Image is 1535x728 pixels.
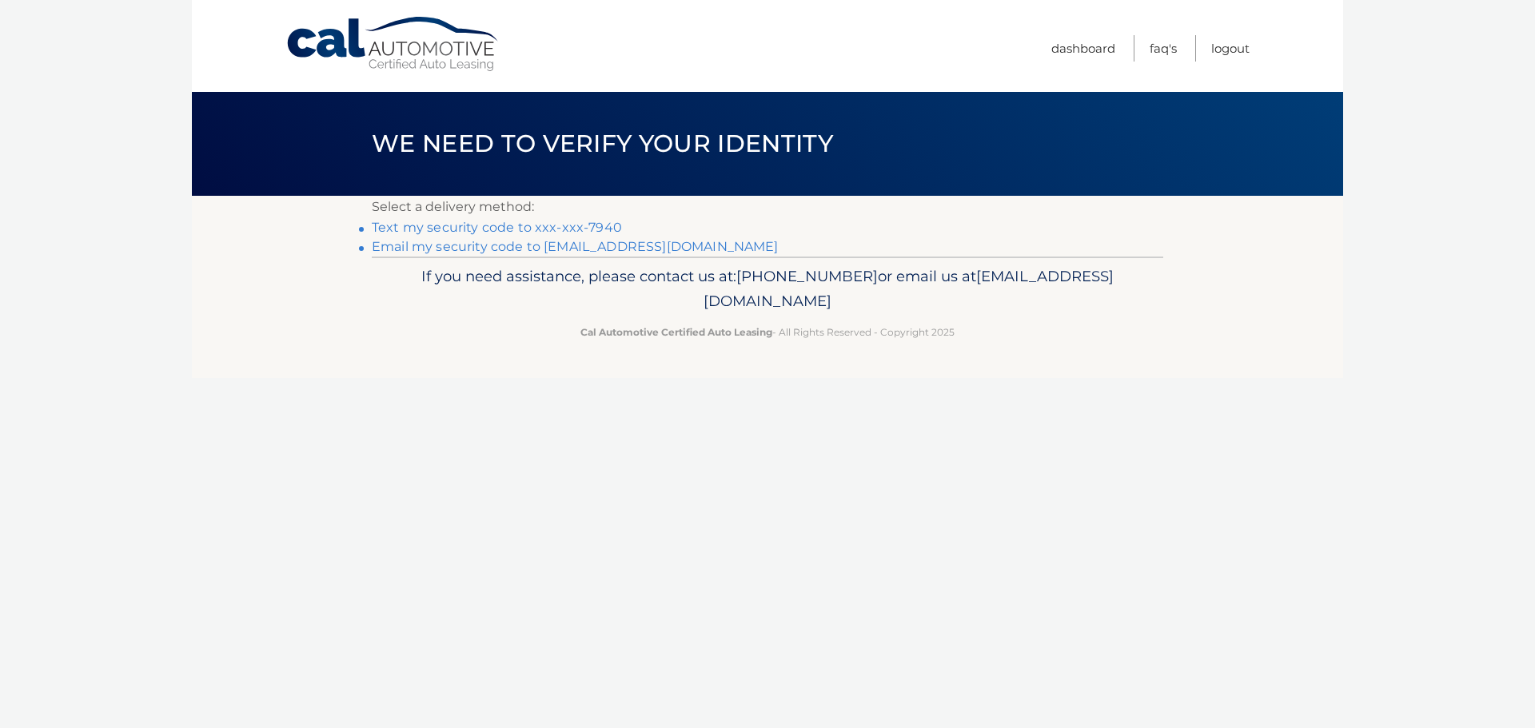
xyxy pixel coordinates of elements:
span: We need to verify your identity [372,129,833,158]
p: If you need assistance, please contact us at: or email us at [382,264,1153,315]
a: Email my security code to [EMAIL_ADDRESS][DOMAIN_NAME] [372,239,779,254]
a: FAQ's [1150,35,1177,62]
strong: Cal Automotive Certified Auto Leasing [580,326,772,338]
a: Dashboard [1051,35,1115,62]
p: Select a delivery method: [372,196,1163,218]
span: [PHONE_NUMBER] [736,267,878,285]
a: Logout [1211,35,1250,62]
p: - All Rights Reserved - Copyright 2025 [382,324,1153,340]
a: Text my security code to xxx-xxx-7940 [372,220,622,235]
a: Cal Automotive [285,16,501,73]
